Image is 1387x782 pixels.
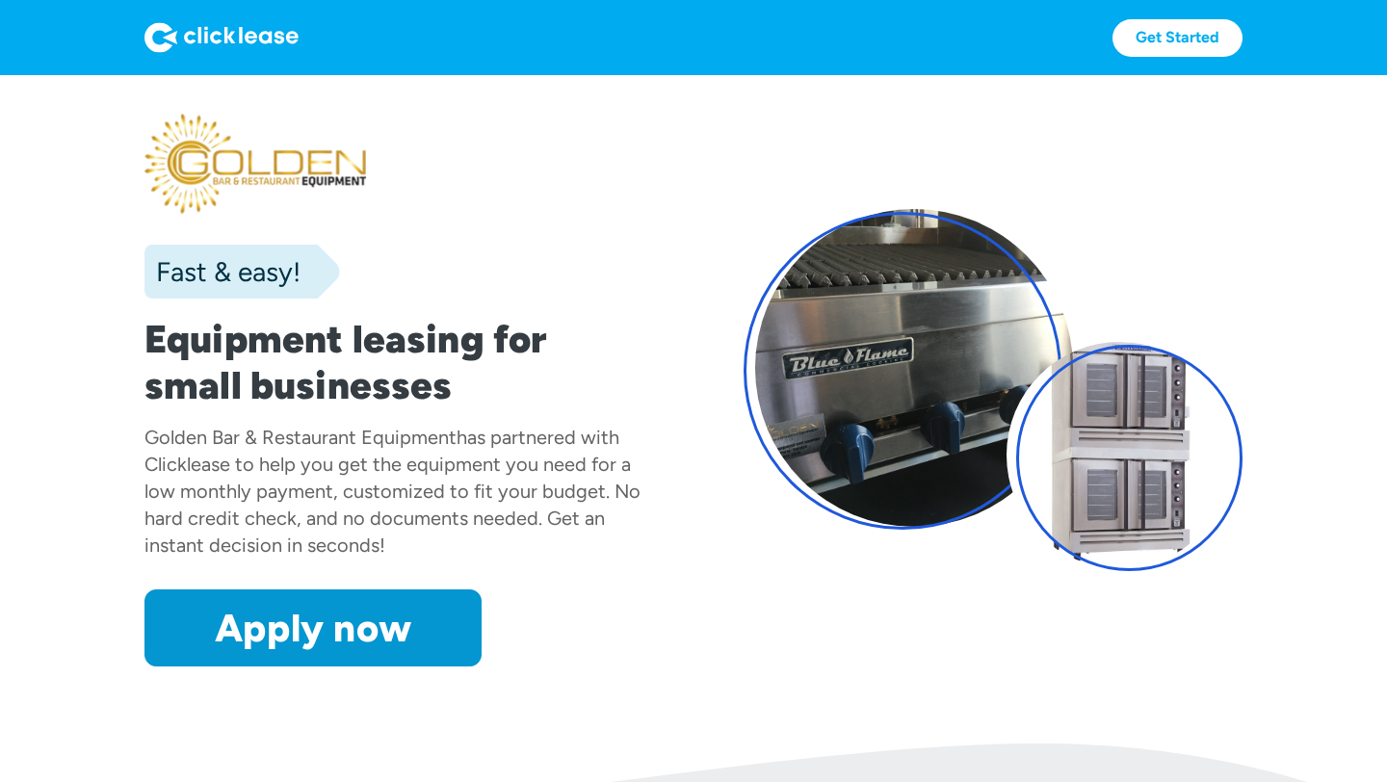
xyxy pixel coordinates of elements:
div: Golden Bar & Restaurant Equipment [144,426,457,449]
div: Fast & easy! [144,252,301,291]
h1: Equipment leasing for small businesses [144,316,643,408]
img: Logo [144,22,299,53]
a: Get Started [1112,19,1243,57]
div: has partnered with Clicklease to help you get the equipment you need for a low monthly payment, c... [144,426,641,557]
a: Apply now [144,589,482,666]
